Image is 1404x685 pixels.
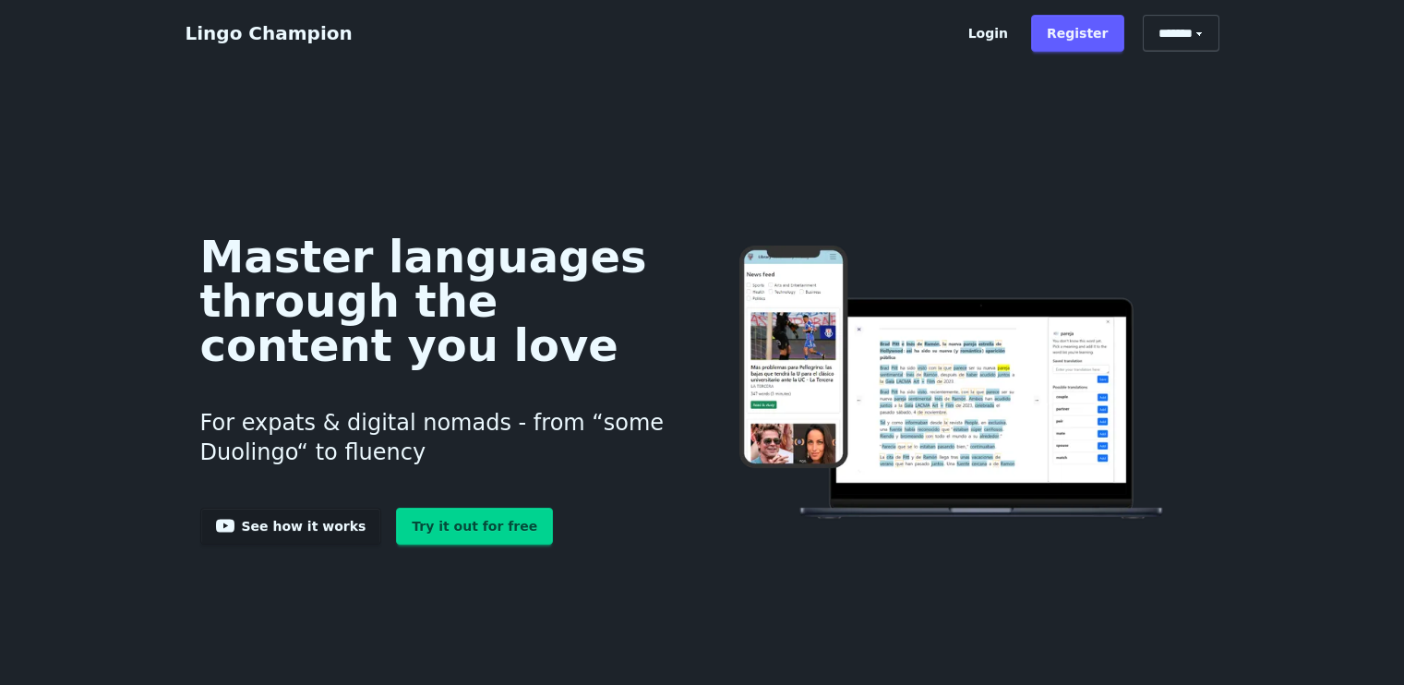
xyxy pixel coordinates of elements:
[186,22,353,44] a: Lingo Champion
[200,234,674,367] h1: Master languages through the content you love
[1031,15,1124,52] a: Register
[953,15,1024,52] a: Login
[200,508,382,545] a: See how it works
[396,508,553,545] a: Try it out for free
[702,246,1204,522] img: Learn languages online
[200,386,674,489] h3: For expats & digital nomads - from “some Duolingo“ to fluency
